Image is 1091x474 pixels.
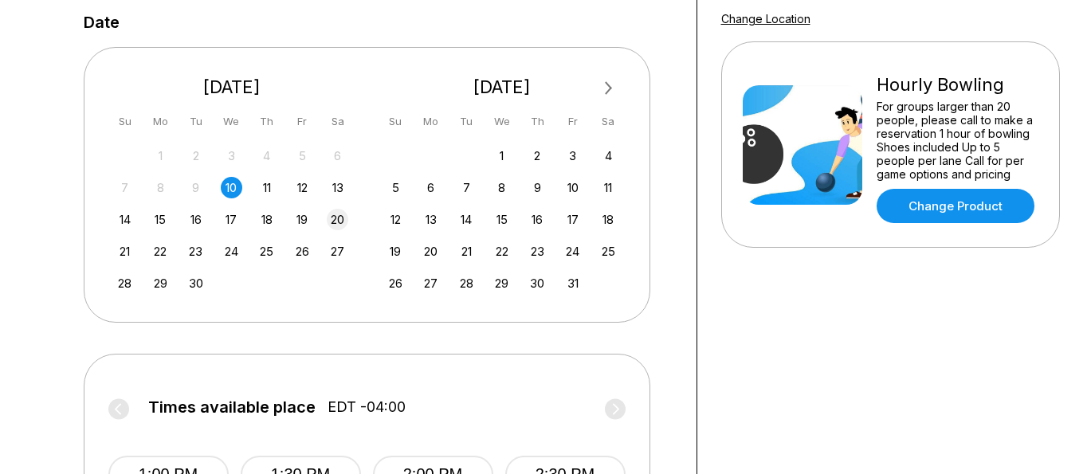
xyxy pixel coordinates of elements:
[420,111,442,132] div: Mo
[221,145,242,166] div: Not available Wednesday, September 3rd, 2025
[114,209,135,230] div: Choose Sunday, September 14th, 2025
[877,100,1038,181] div: For groups larger than 20 people, please call to make a reservation 1 hour of bowling Shoes inclu...
[185,177,206,198] div: Not available Tuesday, September 9th, 2025
[327,209,348,230] div: Choose Saturday, September 20th, 2025
[185,272,206,294] div: Choose Tuesday, September 30th, 2025
[108,76,355,98] div: [DATE]
[562,209,583,230] div: Choose Friday, October 17th, 2025
[185,241,206,262] div: Choose Tuesday, September 23rd, 2025
[185,209,206,230] div: Choose Tuesday, September 16th, 2025
[328,398,406,416] span: EDT -04:00
[292,111,313,132] div: Fr
[84,14,120,31] label: Date
[256,111,277,132] div: Th
[256,209,277,230] div: Choose Thursday, September 18th, 2025
[456,177,477,198] div: Choose Tuesday, October 7th, 2025
[562,241,583,262] div: Choose Friday, October 24th, 2025
[256,177,277,198] div: Choose Thursday, September 11th, 2025
[256,241,277,262] div: Choose Thursday, September 25th, 2025
[327,177,348,198] div: Choose Saturday, September 13th, 2025
[491,241,512,262] div: Choose Wednesday, October 22nd, 2025
[598,209,619,230] div: Choose Saturday, October 18th, 2025
[150,177,171,198] div: Not available Monday, September 8th, 2025
[598,145,619,166] div: Choose Saturday, October 4th, 2025
[420,177,442,198] div: Choose Monday, October 6th, 2025
[150,111,171,132] div: Mo
[598,111,619,132] div: Sa
[527,241,548,262] div: Choose Thursday, October 23rd, 2025
[527,272,548,294] div: Choose Thursday, October 30th, 2025
[420,272,442,294] div: Choose Monday, October 27th, 2025
[721,12,810,25] a: Change Location
[491,111,512,132] div: We
[598,241,619,262] div: Choose Saturday, October 25th, 2025
[562,145,583,166] div: Choose Friday, October 3rd, 2025
[562,111,583,132] div: Fr
[292,145,313,166] div: Not available Friday, September 5th, 2025
[150,241,171,262] div: Choose Monday, September 22nd, 2025
[114,272,135,294] div: Choose Sunday, September 28th, 2025
[221,209,242,230] div: Choose Wednesday, September 17th, 2025
[527,145,548,166] div: Choose Thursday, October 2nd, 2025
[456,209,477,230] div: Choose Tuesday, October 14th, 2025
[596,76,622,101] button: Next Month
[112,143,351,294] div: month 2025-09
[379,76,626,98] div: [DATE]
[327,111,348,132] div: Sa
[292,209,313,230] div: Choose Friday, September 19th, 2025
[221,177,242,198] div: Choose Wednesday, September 10th, 2025
[292,177,313,198] div: Choose Friday, September 12th, 2025
[327,145,348,166] div: Not available Saturday, September 6th, 2025
[743,85,862,205] img: Hourly Bowling
[150,145,171,166] div: Not available Monday, September 1st, 2025
[327,241,348,262] div: Choose Saturday, September 27th, 2025
[527,111,548,132] div: Th
[562,177,583,198] div: Choose Friday, October 10th, 2025
[148,398,316,416] span: Times available place
[150,209,171,230] div: Choose Monday, September 15th, 2025
[114,177,135,198] div: Not available Sunday, September 7th, 2025
[877,189,1034,223] a: Change Product
[256,145,277,166] div: Not available Thursday, September 4th, 2025
[114,241,135,262] div: Choose Sunday, September 21st, 2025
[385,209,406,230] div: Choose Sunday, October 12th, 2025
[420,241,442,262] div: Choose Monday, October 20th, 2025
[527,177,548,198] div: Choose Thursday, October 9th, 2025
[114,111,135,132] div: Su
[491,177,512,198] div: Choose Wednesday, October 8th, 2025
[383,143,622,294] div: month 2025-10
[456,241,477,262] div: Choose Tuesday, October 21st, 2025
[491,145,512,166] div: Choose Wednesday, October 1st, 2025
[527,209,548,230] div: Choose Thursday, October 16th, 2025
[456,111,477,132] div: Tu
[221,111,242,132] div: We
[385,272,406,294] div: Choose Sunday, October 26th, 2025
[150,272,171,294] div: Choose Monday, September 29th, 2025
[562,272,583,294] div: Choose Friday, October 31st, 2025
[877,74,1038,96] div: Hourly Bowling
[456,272,477,294] div: Choose Tuesday, October 28th, 2025
[491,209,512,230] div: Choose Wednesday, October 15th, 2025
[385,241,406,262] div: Choose Sunday, October 19th, 2025
[420,209,442,230] div: Choose Monday, October 13th, 2025
[292,241,313,262] div: Choose Friday, September 26th, 2025
[491,272,512,294] div: Choose Wednesday, October 29th, 2025
[221,241,242,262] div: Choose Wednesday, September 24th, 2025
[385,111,406,132] div: Su
[598,177,619,198] div: Choose Saturday, October 11th, 2025
[185,145,206,166] div: Not available Tuesday, September 2nd, 2025
[185,111,206,132] div: Tu
[385,177,406,198] div: Choose Sunday, October 5th, 2025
